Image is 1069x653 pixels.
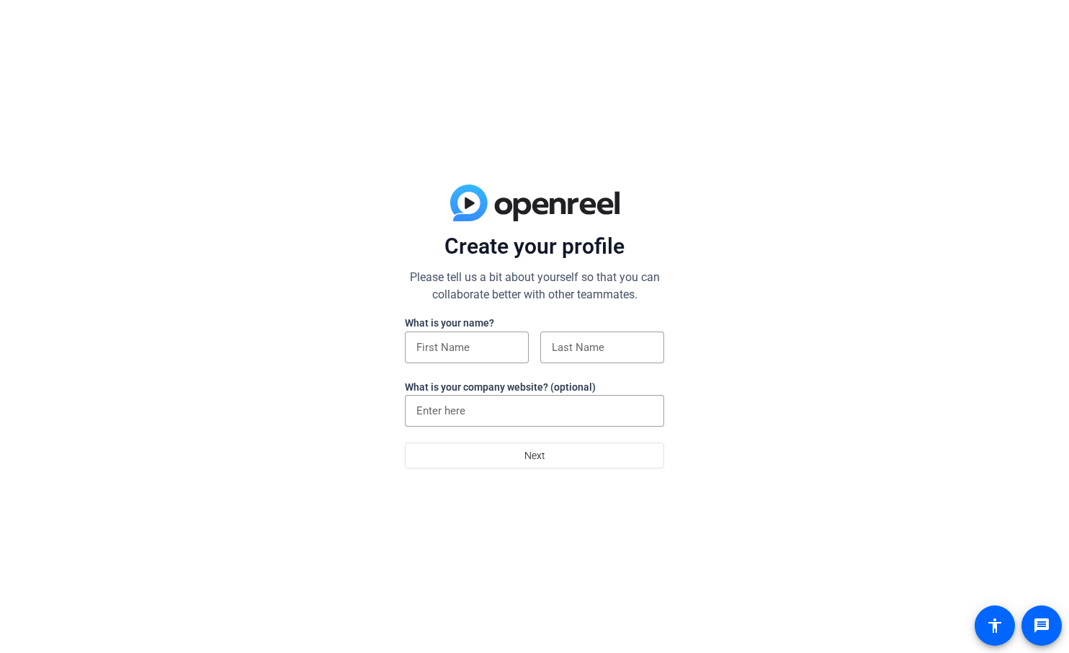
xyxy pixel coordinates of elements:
[405,317,494,329] label: What is your name?
[986,617,1003,634] mat-icon: accessibility
[1033,617,1050,634] mat-icon: message
[405,233,664,260] p: Create your profile
[450,185,620,222] img: blue-gradient.svg
[416,402,653,419] input: Enter here
[416,339,517,356] input: First Name
[405,443,664,468] button: Next
[405,269,664,303] p: Please tell us a bit about yourself so that you can collaborate better with other teammates.
[552,339,653,356] input: Last Name
[405,381,596,393] label: What is your company website? (optional)
[524,442,545,469] span: Next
